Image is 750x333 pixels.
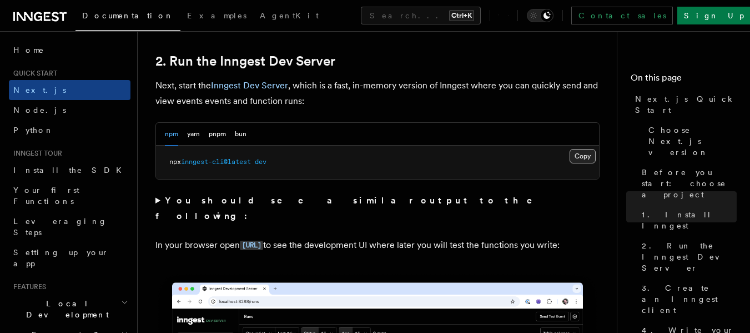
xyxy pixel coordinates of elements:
button: Copy [570,149,596,163]
a: Leveraging Steps [9,211,130,242]
span: Quick start [9,69,57,78]
a: Choose Next.js version [644,120,737,162]
span: Install the SDK [13,166,128,175]
a: AgentKit [253,3,325,30]
button: Local Development [9,294,130,325]
p: Next, start the , which is a fast, in-memory version of Inngest where you can quickly send and vi... [155,78,600,109]
a: Next.js Quick Start [631,89,737,120]
span: 3. Create an Inngest client [642,282,737,316]
button: Toggle dark mode [527,9,553,22]
span: npx [169,158,181,166]
a: 3. Create an Inngest client [637,278,737,320]
a: Inngest Dev Server [211,80,288,91]
a: Documentation [75,3,180,31]
span: Choose Next.js version [648,125,737,158]
a: Setting up your app [9,242,130,274]
button: bun [235,123,246,146]
span: Local Development [9,298,121,320]
span: 2. Run the Inngest Dev Server [642,240,737,274]
a: Contact sales [571,7,673,24]
span: Examples [187,11,246,20]
span: Python [13,126,54,135]
a: Home [9,40,130,60]
button: npm [165,123,178,146]
button: pnpm [209,123,226,146]
a: Install the SDK [9,160,130,180]
span: Setting up your app [13,248,109,268]
a: Node.js [9,100,130,120]
a: 2. Run the Inngest Dev Server [155,53,335,69]
span: 1. Install Inngest [642,209,737,231]
span: Next.js [13,86,66,95]
span: Documentation [82,11,174,20]
span: Your first Functions [13,186,79,206]
span: Next.js Quick Start [635,93,737,116]
kbd: Ctrl+K [449,10,474,21]
p: In your browser open to see the development UI where later you will test the functions you write: [155,237,600,254]
button: Search...Ctrl+K [361,7,481,24]
a: 2. Run the Inngest Dev Server [637,236,737,278]
span: Home [13,44,44,56]
a: Before you start: choose a project [637,162,737,205]
code: [URL] [240,241,263,250]
h4: On this page [631,71,737,89]
a: Examples [180,3,253,30]
a: Your first Functions [9,180,130,211]
a: 1. Install Inngest [637,205,737,236]
span: Inngest tour [9,149,62,158]
a: [URL] [240,240,263,250]
strong: You should see a similar output to the following: [155,195,548,221]
span: dev [255,158,266,166]
summary: You should see a similar output to the following: [155,193,600,224]
span: Node.js [13,106,66,115]
a: Python [9,120,130,140]
span: Leveraging Steps [13,217,107,237]
span: Features [9,282,46,291]
span: AgentKit [260,11,319,20]
a: Next.js [9,80,130,100]
span: inngest-cli@latest [181,158,251,166]
span: Before you start: choose a project [642,167,737,200]
button: yarn [187,123,200,146]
